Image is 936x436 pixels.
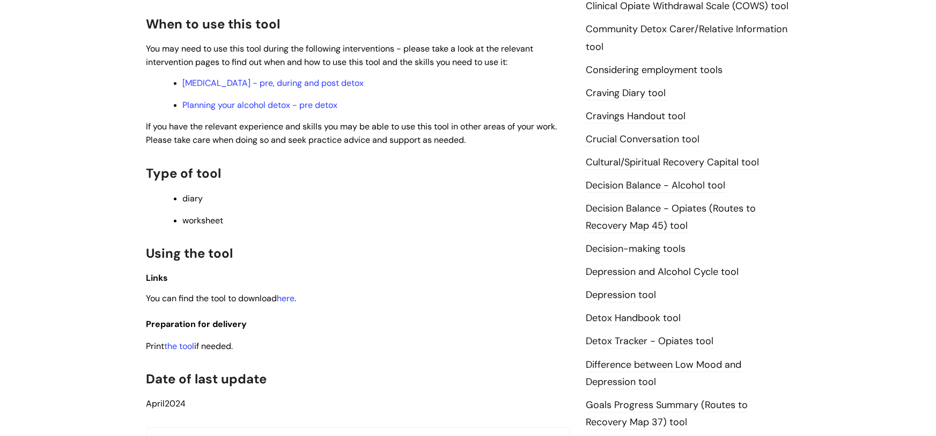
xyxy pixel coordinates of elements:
a: [MEDICAL_DATA] - pre, during and post detox [183,77,364,89]
a: Detox Handbook tool [586,311,681,325]
a: Goals Progress Summary (Routes to Recovery Map 37) tool [586,398,748,430]
span: Links [146,272,168,284]
a: here [277,293,295,304]
span: When to use this tool [146,16,281,32]
span: Date of last update [146,370,267,387]
a: Cultural/Spiritual Recovery Capital tool [586,156,760,170]
span: 2024 [146,398,186,409]
a: Community Detox Carer/Relative Information tool [586,23,788,54]
a: Depression tool [586,288,657,302]
a: Cravings Handout tool [586,110,686,123]
a: Decision-making tools [586,242,686,256]
span: Type of tool [146,165,222,181]
a: Detox Tracker - Opiates tool [586,335,714,348]
a: the tool [165,340,195,352]
span: You may need to use this tool during the following interventions - please take a look at the rele... [146,43,534,68]
span: April [146,398,165,409]
span: Print [146,340,165,352]
a: Craving Diary tool [586,86,666,100]
a: Considering employment tools [586,63,723,77]
span: Preparation for delivery [146,318,247,330]
a: Depression and Alcohol Cycle tool [586,265,739,279]
a: Decision Balance - Opiates (Routes to Recovery Map 45) tool [586,202,756,233]
a: Crucial Conversation tool [586,133,700,147]
a: Planning your alcohol detox - pre detox [183,99,338,111]
span: worksheet [183,215,224,226]
span: Using the tool [146,245,233,261]
a: Difference between Low Mood and Depression tool [586,358,742,389]
span: If you have the relevant experience and skills you may be able to use this tool in other areas of... [146,121,557,146]
a: Decision Balance - Alcohol tool [586,179,726,193]
span: if needed. [165,340,233,352]
span: You can find the tool to download . [146,293,297,304]
span: diary [183,193,203,204]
